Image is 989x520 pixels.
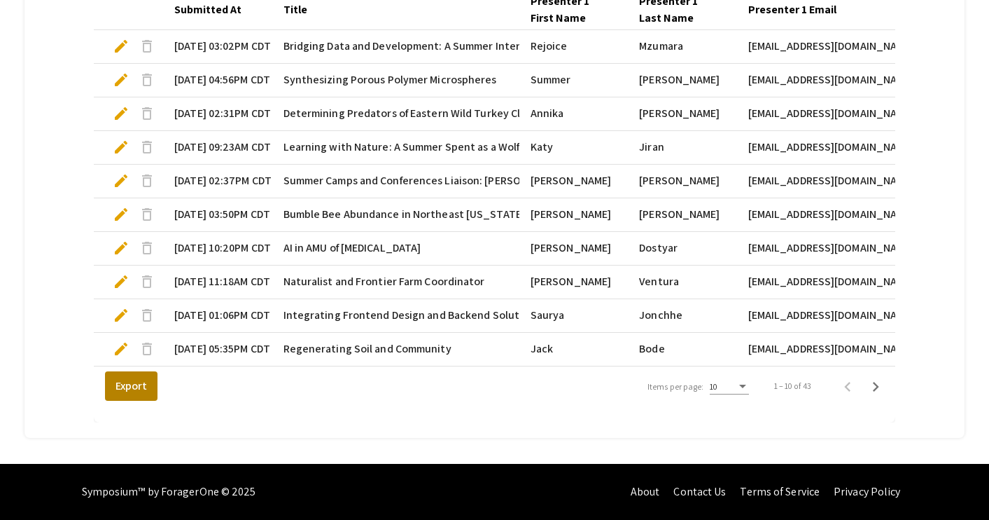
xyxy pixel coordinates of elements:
[519,232,628,266] mat-cell: [PERSON_NAME]
[163,266,272,299] mat-cell: [DATE] 11:18AM CDT
[139,341,155,357] span: delete
[113,139,129,156] span: edit
[283,273,485,290] span: Naturalist and Frontier Farm Coordinator
[283,172,641,189] span: Summer Camps and Conferences Liaison: [PERSON_NAME] - Summer 2025
[519,198,628,232] mat-cell: [PERSON_NAME]
[82,464,256,520] div: Symposium™ by ForagerOne © 2025
[113,273,129,290] span: edit
[105,371,157,401] button: Export
[139,206,155,223] span: delete
[834,372,862,400] button: Previous page
[834,484,900,499] a: Privacy Policy
[673,484,726,499] a: Contact Us
[163,30,272,64] mat-cell: [DATE] 03:02PM CDT
[113,71,129,88] span: edit
[139,307,155,324] span: delete
[519,30,628,64] mat-cell: Rejoice
[113,206,129,223] span: edit
[748,1,836,18] div: Presenter 1 Email
[862,372,890,400] button: Next page
[628,299,736,333] mat-cell: Jonchhe
[283,71,497,88] span: Synthesizing Porous Polymer Microspheres
[139,139,155,156] span: delete
[139,105,155,122] span: delete
[283,1,307,18] div: Title
[163,64,272,97] mat-cell: [DATE] 04:56PM CDT
[283,105,555,122] span: Determining Predators of Eastern Wild Turkey Clutches
[628,165,736,198] mat-cell: [PERSON_NAME]
[737,64,905,97] mat-cell: [EMAIL_ADDRESS][DOMAIN_NAME]
[737,30,905,64] mat-cell: [EMAIL_ADDRESS][DOMAIN_NAME]
[737,333,905,367] mat-cell: [EMAIL_ADDRESS][DOMAIN_NAME]
[163,198,272,232] mat-cell: [DATE] 03:50PM CDT
[737,198,905,232] mat-cell: [EMAIL_ADDRESS][DOMAIN_NAME]
[631,484,660,499] a: About
[139,38,155,55] span: delete
[10,457,59,509] iframe: Chat
[737,266,905,299] mat-cell: [EMAIL_ADDRESS][DOMAIN_NAME]
[163,333,272,367] mat-cell: [DATE] 05:35PM CDT
[139,172,155,189] span: delete
[748,1,849,18] div: Presenter 1 Email
[163,131,272,165] mat-cell: [DATE] 09:23AM CDT
[519,333,628,367] mat-cell: Jack
[139,240,155,256] span: delete
[163,232,272,266] mat-cell: [DATE] 10:20PM CDT
[737,299,905,333] mat-cell: [EMAIL_ADDRESS][DOMAIN_NAME]
[740,484,820,499] a: Terms of Service
[628,30,736,64] mat-cell: Mzumara
[174,1,241,18] div: Submitted At
[737,165,905,198] mat-cell: [EMAIL_ADDRESS][DOMAIN_NAME]
[113,105,129,122] span: edit
[519,266,628,299] mat-cell: [PERSON_NAME]
[737,131,905,165] mat-cell: [EMAIL_ADDRESS][DOMAIN_NAME]
[283,139,602,156] span: Learning with Nature: A Summer Spent as a Wolf Ridge Naturalist
[774,380,811,392] div: 1 – 10 of 43
[519,131,628,165] mat-cell: Katy
[139,71,155,88] span: delete
[163,165,272,198] mat-cell: [DATE] 02:37PM CDT
[628,232,736,266] mat-cell: Dostyar
[628,131,736,165] mat-cell: Jiran
[628,198,736,232] mat-cell: [PERSON_NAME]
[113,38,129,55] span: edit
[519,64,628,97] mat-cell: Summer
[519,165,628,198] mat-cell: [PERSON_NAME]
[174,1,254,18] div: Submitted At
[163,97,272,131] mat-cell: [DATE] 02:31PM CDT
[113,240,129,256] span: edit
[710,381,717,392] span: 10
[628,333,736,367] mat-cell: Bode
[628,64,736,97] mat-cell: [PERSON_NAME]
[113,172,129,189] span: edit
[283,341,451,357] span: Regenerating Soil and Community
[113,341,129,357] span: edit
[283,307,639,324] span: Integrating Frontend Design and Backend Solutions in Live E-Commerce
[163,299,272,333] mat-cell: [DATE] 01:06PM CDT
[737,97,905,131] mat-cell: [EMAIL_ADDRESS][DOMAIN_NAME]
[113,307,129,324] span: edit
[647,381,704,393] div: Items per page:
[283,206,627,223] span: Bumble Bee Abundance in Northeast [US_STATE][GEOGRAPHIC_DATA]
[710,382,749,392] mat-select: Items per page:
[628,266,736,299] mat-cell: Ventura
[519,299,628,333] mat-cell: Saurya
[283,240,421,256] span: AI in AMU of [MEDICAL_DATA]
[737,232,905,266] mat-cell: [EMAIL_ADDRESS][DOMAIN_NAME]
[519,97,628,131] mat-cell: Annika
[283,1,320,18] div: Title
[628,97,736,131] mat-cell: [PERSON_NAME]
[283,38,655,55] span: Bridging Data and Development: A Summer Internship in Nonprofit Strategy
[139,273,155,290] span: delete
